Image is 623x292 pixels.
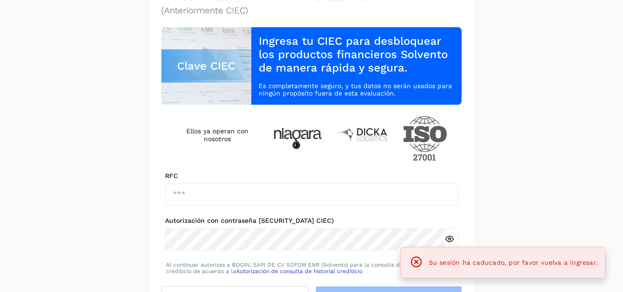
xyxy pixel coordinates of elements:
h3: Ingresa tu CIEC para desbloquear los productos financieros Solvento de manera rápida y segura. [259,35,454,74]
p: (Anteriormente CIEC) [161,6,462,16]
h4: Ellos ya operan con nosotros [176,127,259,143]
img: ISO [403,116,447,161]
img: Niagara [273,128,322,149]
label: RFC [165,172,458,180]
div: Clave CIEC [161,49,252,83]
label: Autorización con contraseña [SECURITY_DATA] CIEC) [165,217,458,225]
img: Dicka logistics [337,127,388,143]
p: Al continuar autorizas a BOCAV, SAPI DE CV SOFOM ENR (Solvento) para la consulta de tu historial ... [166,262,457,275]
p: Es completamente seguro, y tus datos no serán usados para ningún propósito fuera de esta evaluación. [259,82,454,98]
span: Su sesión ha caducado, por favor vuelva a ingresar. [429,259,598,266]
a: Autorización de consulta de historial crediticio [236,268,362,274]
